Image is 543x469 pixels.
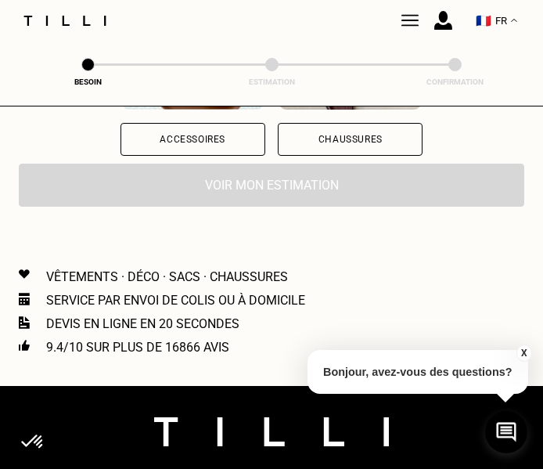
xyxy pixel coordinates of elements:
[401,12,419,29] img: Tilli couturière Paris
[516,345,531,362] button: X
[19,293,30,305] img: Icon
[434,11,452,30] img: icône connexion
[240,78,303,86] div: Estimation
[46,269,288,284] p: Vêtements · Déco · Sacs · Chaussures
[160,135,225,144] div: Accessoires
[46,316,239,331] p: Devis en ligne en 20 secondes
[19,269,30,279] img: Icon
[476,13,491,28] span: 🇫🇷
[18,16,112,26] img: Logo du service de couturière Tilli
[154,417,389,446] img: logo Tilli
[19,316,30,329] img: Icon
[46,293,305,308] p: Service par envoi de colis ou à domicile
[57,78,120,86] div: Besoin
[423,78,486,86] div: Confirmation
[468,5,525,36] button: 🇫🇷 FR
[46,340,229,355] p: 9.4/10 sur plus de 16866 avis
[318,135,383,144] div: Chaussures
[511,19,517,23] img: menu déroulant
[307,350,528,394] p: Bonjour, avez-vous des questions?
[19,340,30,351] img: Icon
